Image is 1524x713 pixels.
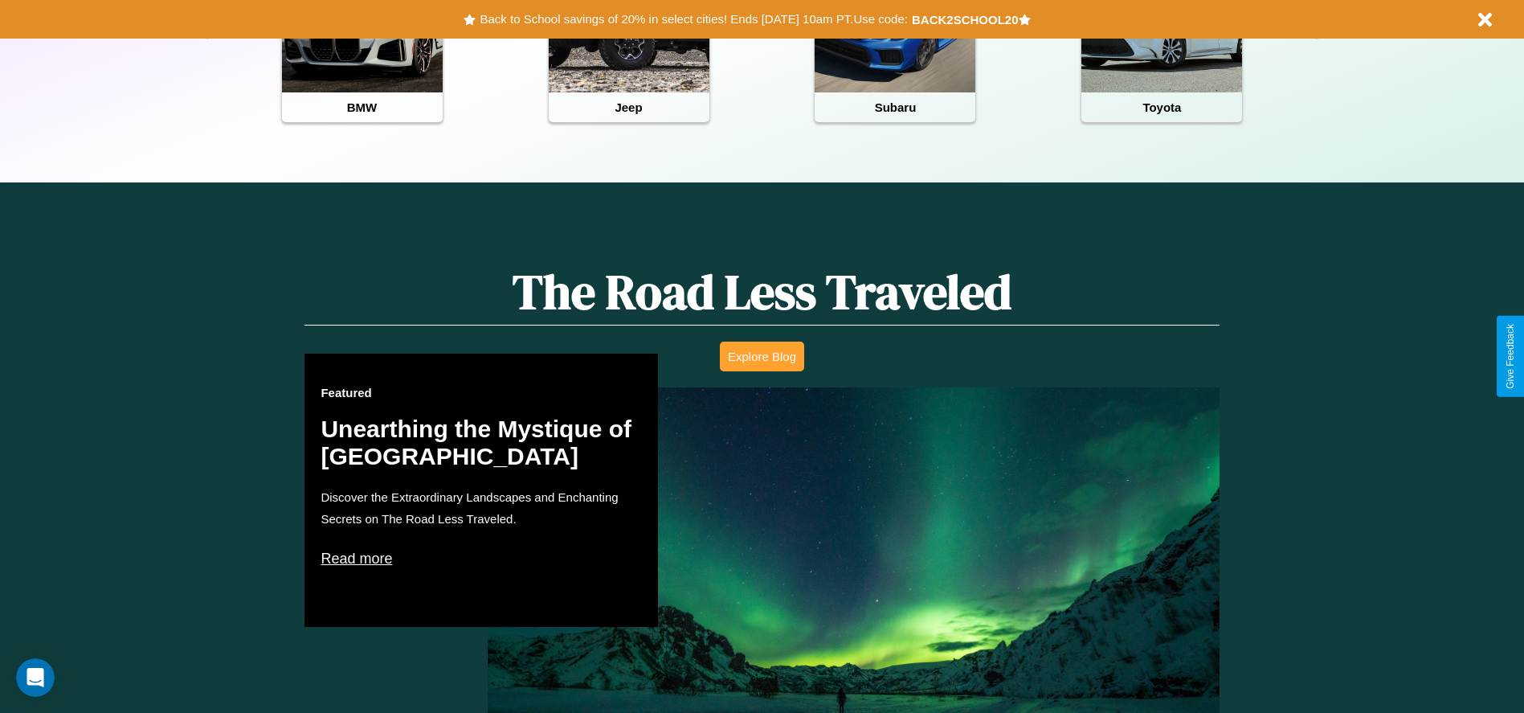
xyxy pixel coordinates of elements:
h3: Featured [321,386,642,400]
button: Explore Blog [720,342,804,371]
button: Back to School savings of 20% in select cities! Ends [DATE] 10am PT.Use code: [476,8,911,31]
h4: Subaru [815,92,975,122]
h4: Toyota [1081,92,1242,122]
b: BACK2SCHOOL20 [912,13,1019,27]
div: Give Feedback [1505,324,1516,389]
p: Read more [321,546,642,572]
h4: BMW [282,92,443,122]
h2: Unearthing the Mystique of [GEOGRAPHIC_DATA] [321,416,642,470]
p: Discover the Extraordinary Landscapes and Enchanting Secrets on The Road Less Traveled. [321,486,642,530]
h1: The Road Less Traveled [304,259,1219,326]
h4: Jeep [549,92,709,122]
iframe: Intercom live chat [16,658,55,697]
